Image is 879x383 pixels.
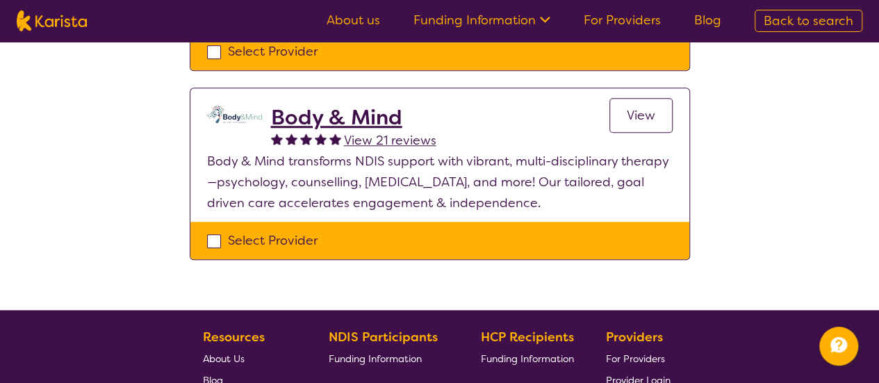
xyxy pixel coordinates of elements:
[480,352,573,365] span: Funding Information
[627,107,655,124] span: View
[480,329,573,345] b: HCP Recipients
[286,133,297,145] img: fullstar
[271,105,436,130] a: Body & Mind
[480,348,573,369] a: Funding Information
[609,98,673,133] a: View
[300,133,312,145] img: fullstar
[329,352,422,365] span: Funding Information
[413,12,550,28] a: Funding Information
[584,12,661,28] a: For Providers
[315,133,327,145] img: fullstar
[329,133,341,145] img: fullstar
[203,352,245,365] span: About Us
[819,327,858,366] button: Channel Menu
[694,12,721,28] a: Blog
[764,13,853,29] span: Back to search
[606,352,665,365] span: For Providers
[344,132,436,149] span: View 21 reviews
[606,329,663,345] b: Providers
[755,10,862,32] a: Back to search
[207,105,263,123] img: qmpolprhjdhzpcuekzqg.svg
[327,12,380,28] a: About us
[203,348,296,369] a: About Us
[207,151,673,213] p: Body & Mind transforms NDIS support with vibrant, multi-disciplinary therapy—psychology, counsell...
[344,130,436,151] a: View 21 reviews
[329,348,448,369] a: Funding Information
[329,329,438,345] b: NDIS Participants
[203,329,265,345] b: Resources
[17,10,87,31] img: Karista logo
[271,133,283,145] img: fullstar
[606,348,671,369] a: For Providers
